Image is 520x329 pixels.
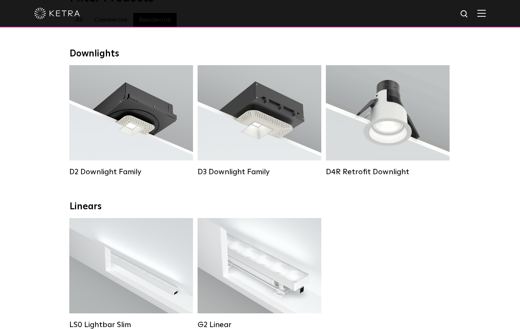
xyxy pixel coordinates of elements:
a: D3 Downlight Family Lumen Output:700 / 900 / 1100Colors:White / Black / Silver / Bronze / Paintab... [198,65,321,176]
img: search icon [460,10,469,19]
div: D4R Retrofit Downlight [326,167,450,177]
img: ketra-logo-2019-white [34,8,80,19]
div: Linears [70,201,450,212]
a: D2 Downlight Family Lumen Output:1200Colors:White / Black / Gloss Black / Silver / Bronze / Silve... [69,65,193,176]
div: D2 Downlight Family [69,167,193,177]
img: Hamburger%20Nav.svg [477,10,486,17]
a: LS0 Lightbar Slim Lumen Output:200 / 350Colors:White / BlackControl:X96 Controller [69,218,193,329]
div: D3 Downlight Family [198,167,321,177]
div: Downlights [70,48,450,59]
a: D4R Retrofit Downlight Lumen Output:800Colors:White / BlackBeam Angles:15° / 25° / 40° / 60°Watta... [326,65,450,176]
a: G2 Linear Lumen Output:400 / 700 / 1000Colors:WhiteBeam Angles:Flood / [GEOGRAPHIC_DATA] / Narrow... [198,218,321,329]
